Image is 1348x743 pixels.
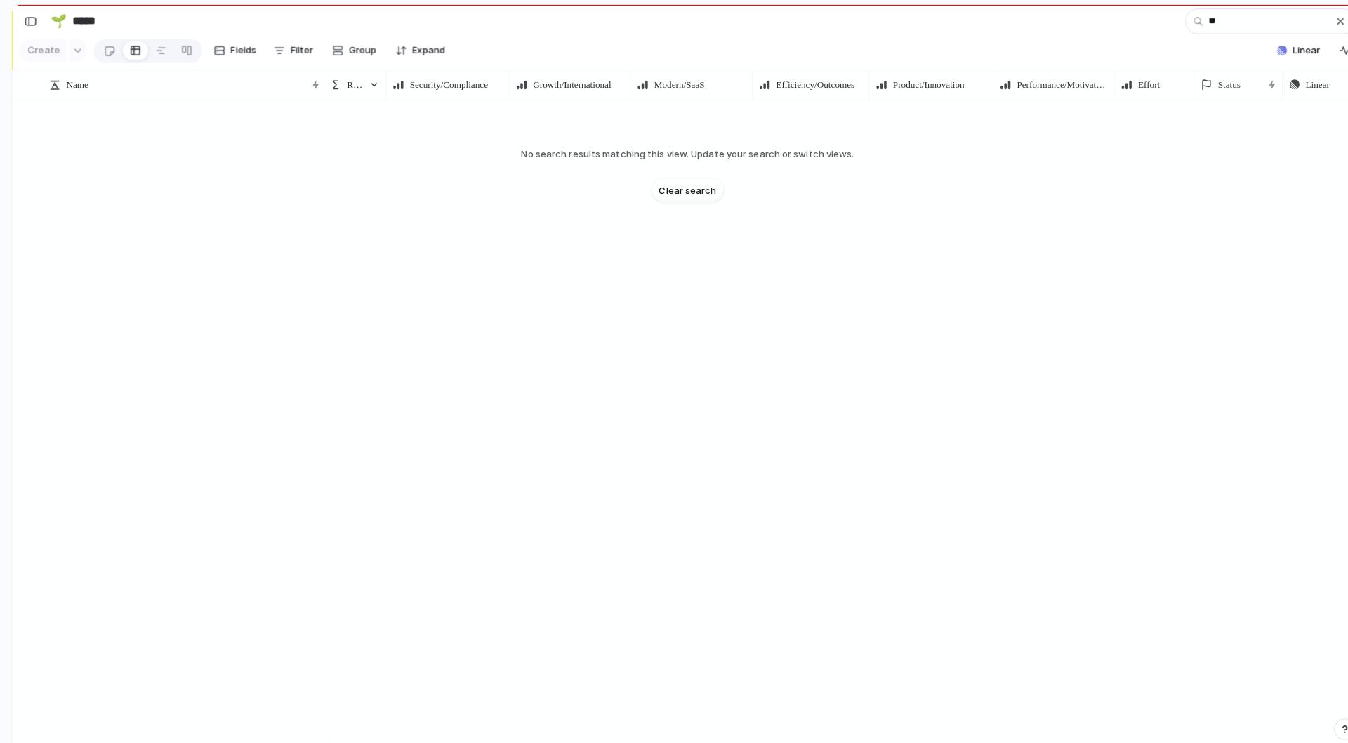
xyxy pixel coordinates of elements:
[404,77,481,91] span: Security/Compliance
[1121,77,1143,91] span: Effort
[649,180,706,195] span: Clear search
[497,145,859,159] span: No search results matching this view. Update your search or switch views.
[320,39,378,61] button: Group
[1002,77,1091,91] span: Performance/Motivation
[205,39,258,61] button: Fields
[645,77,694,91] span: Modern/SaaS
[1286,77,1310,91] span: Linear
[1200,77,1222,91] span: Status
[407,43,439,57] span: Expand
[50,11,65,30] div: 🌱
[227,43,253,57] span: Fields
[65,77,87,91] span: Name
[46,10,69,32] button: 🌱
[525,77,602,91] span: Growth/International
[1253,39,1307,60] button: Linear
[384,39,444,61] button: Expand
[1274,43,1301,57] span: Linear
[880,77,950,91] span: Product/Innovation
[642,176,713,199] button: Clear search
[765,77,842,91] span: Efficiency/Outcomes
[264,39,315,61] button: Filter
[286,43,309,57] span: Filter
[342,77,358,91] span: Rating
[344,43,371,57] span: Group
